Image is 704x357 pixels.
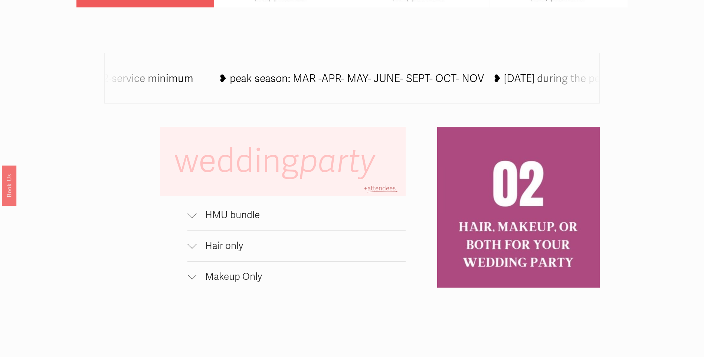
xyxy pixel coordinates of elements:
[219,72,484,85] tspan: ❥ peak season: MAR -APR- MAY- JUNE- SEPT- OCT- NOV
[187,262,405,292] button: Makeup Only
[196,271,405,283] span: Makeup Only
[187,231,405,261] button: Hair only
[174,141,383,181] span: wedding
[196,209,405,221] span: HMU bundle
[2,166,16,206] a: Book Us
[196,240,405,252] span: Hair only
[187,200,405,230] button: HMU bundle
[364,184,367,192] span: +
[367,184,396,192] span: attendees
[299,141,375,181] em: party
